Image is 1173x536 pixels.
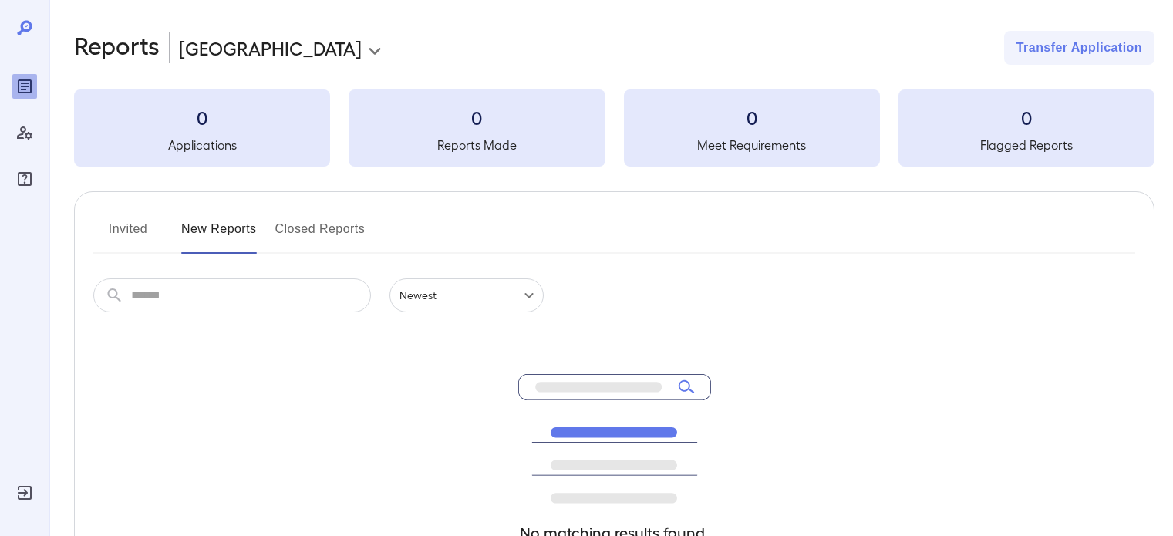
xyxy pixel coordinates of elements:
[275,217,366,254] button: Closed Reports
[898,136,1154,154] h5: Flagged Reports
[74,105,330,130] h3: 0
[1004,31,1154,65] button: Transfer Application
[74,136,330,154] h5: Applications
[181,217,257,254] button: New Reports
[179,35,362,60] p: [GEOGRAPHIC_DATA]
[93,217,163,254] button: Invited
[74,89,1154,167] summary: 0Applications0Reports Made0Meet Requirements0Flagged Reports
[74,31,160,65] h2: Reports
[12,167,37,191] div: FAQ
[349,136,605,154] h5: Reports Made
[12,120,37,145] div: Manage Users
[389,278,544,312] div: Newest
[12,74,37,99] div: Reports
[624,136,880,154] h5: Meet Requirements
[624,105,880,130] h3: 0
[898,105,1154,130] h3: 0
[12,480,37,505] div: Log Out
[349,105,605,130] h3: 0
